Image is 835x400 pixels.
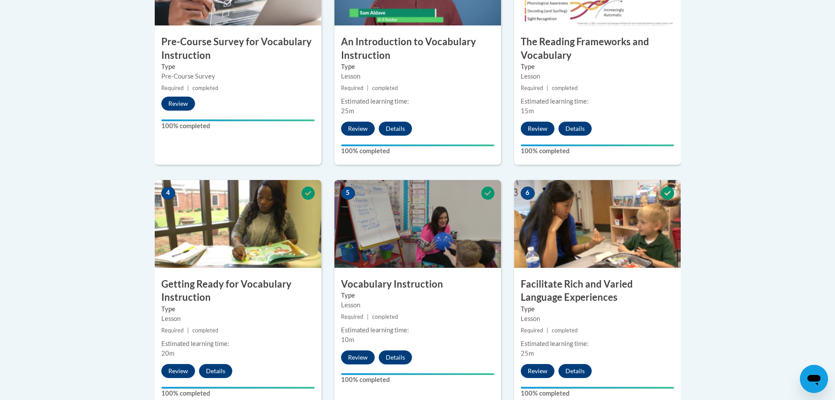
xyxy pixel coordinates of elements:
div: Estimated learning time: [341,325,494,335]
span: | [187,85,189,91]
label: Type [341,291,494,300]
img: Course Image [334,180,501,268]
span: completed [192,327,218,334]
span: | [547,327,548,334]
div: Your progress [521,144,674,146]
span: Required [521,85,543,91]
div: Your progress [161,119,315,121]
span: | [547,85,548,91]
button: Details [558,364,592,378]
span: 15m [521,107,534,115]
label: Type [521,304,674,314]
span: completed [552,85,578,91]
div: Lesson [521,314,674,324]
div: Your progress [161,387,315,389]
label: Type [521,62,674,72]
label: Type [161,304,315,314]
div: Estimated learning time: [521,97,674,106]
div: Lesson [521,72,674,81]
span: completed [552,327,578,334]
label: 100% completed [341,146,494,156]
label: 100% completed [161,389,315,398]
label: Type [161,62,315,72]
span: | [367,314,369,320]
div: Lesson [161,314,315,324]
span: completed [372,85,398,91]
span: Required [161,327,184,334]
h3: Facilitate Rich and Varied Language Experiences [514,277,681,305]
span: 20m [161,350,174,357]
button: Details [558,122,592,136]
span: completed [192,85,218,91]
img: Course Image [514,180,681,268]
h3: Vocabulary Instruction [334,277,501,291]
button: Details [379,122,412,136]
span: Required [521,327,543,334]
label: 100% completed [521,146,674,156]
button: Review [521,364,554,378]
span: Required [341,314,363,320]
img: Course Image [155,180,321,268]
div: Your progress [341,144,494,146]
button: Details [199,364,232,378]
div: Pre-Course Survey [161,72,315,81]
button: Review [341,122,375,136]
span: 25m [341,107,354,115]
div: Lesson [341,72,494,81]
span: 5 [341,187,355,200]
button: Review [341,350,375,364]
button: Review [161,364,195,378]
span: Required [161,85,184,91]
span: completed [372,314,398,320]
span: | [367,85,369,91]
div: Lesson [341,300,494,310]
button: Review [521,122,554,136]
span: 4 [161,187,175,200]
div: Estimated learning time: [161,339,315,349]
span: 6 [521,187,535,200]
span: 25m [521,350,534,357]
span: Required [341,85,363,91]
label: Type [341,62,494,72]
label: 100% completed [161,121,315,131]
h3: The Reading Frameworks and Vocabulary [514,35,681,62]
span: 10m [341,336,354,343]
h3: An Introduction to Vocabulary Instruction [334,35,501,62]
iframe: Button to launch messaging window [800,365,828,393]
h3: Getting Ready for Vocabulary Instruction [155,277,321,305]
div: Your progress [521,387,674,389]
label: 100% completed [341,375,494,385]
button: Details [379,350,412,364]
span: | [187,327,189,334]
div: Estimated learning time: [521,339,674,349]
h3: Pre-Course Survey for Vocabulary Instruction [155,35,321,62]
button: Review [161,97,195,111]
div: Estimated learning time: [341,97,494,106]
label: 100% completed [521,389,674,398]
div: Your progress [341,373,494,375]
